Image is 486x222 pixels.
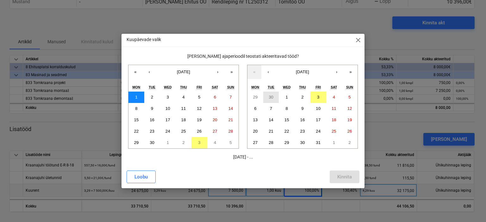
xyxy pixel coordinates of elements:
button: September 17, 2025 [160,114,176,126]
button: September 6, 2025 [207,92,223,103]
abbr: September 17, 2025 [165,117,170,122]
abbr: October 25, 2025 [332,129,336,134]
button: October 6, 2025 [247,103,263,114]
abbr: October 16, 2025 [300,117,305,122]
abbr: Sunday [227,85,234,89]
abbr: Wednesday [283,85,291,89]
button: September 19, 2025 [191,114,207,126]
button: October 11, 2025 [326,103,342,114]
p: Kuupäevade valik [127,36,161,43]
abbr: October 2, 2025 [182,140,184,145]
button: September 9, 2025 [144,103,160,114]
button: September 24, 2025 [160,126,176,137]
button: September 18, 2025 [176,114,191,126]
button: October 5, 2025 [342,92,358,103]
abbr: September 26, 2025 [197,129,202,134]
button: » [225,65,239,79]
button: October 30, 2025 [295,137,310,148]
button: October 22, 2025 [279,126,295,137]
abbr: Saturday [212,85,218,89]
abbr: September 15, 2025 [134,117,139,122]
abbr: October 1, 2025 [286,95,288,99]
abbr: September 22, 2025 [134,129,139,134]
div: Loobu [134,173,148,181]
abbr: September 28, 2025 [228,129,233,134]
button: September 27, 2025 [207,126,223,137]
button: September 11, 2025 [176,103,191,114]
button: September 12, 2025 [191,103,207,114]
button: September 7, 2025 [223,92,239,103]
abbr: October 17, 2025 [316,117,321,122]
abbr: October 22, 2025 [284,129,289,134]
abbr: September 14, 2025 [228,106,233,111]
button: September 5, 2025 [191,92,207,103]
abbr: September 16, 2025 [150,117,154,122]
button: October 3, 2025 [191,137,207,148]
abbr: October 3, 2025 [317,95,319,99]
button: October 10, 2025 [310,103,326,114]
abbr: September 12, 2025 [197,106,202,111]
abbr: September 2, 2025 [151,95,153,99]
abbr: September 6, 2025 [214,95,216,99]
button: September 30, 2025 [144,137,160,148]
p: [PERSON_NAME] ajaperioodil teostati akteeritavad tööd? [127,53,359,60]
button: September 14, 2025 [223,103,239,114]
abbr: October 24, 2025 [316,129,321,134]
abbr: October 18, 2025 [332,117,336,122]
button: October 4, 2025 [326,92,342,103]
button: September 13, 2025 [207,103,223,114]
button: October 12, 2025 [342,103,358,114]
abbr: September 30, 2025 [269,95,273,99]
button: September 3, 2025 [160,92,176,103]
button: October 28, 2025 [263,137,279,148]
button: October 29, 2025 [279,137,295,148]
abbr: October 6, 2025 [254,106,256,111]
button: September 22, 2025 [128,126,144,137]
abbr: October 10, 2025 [316,106,321,111]
button: September 21, 2025 [223,114,239,126]
abbr: October 15, 2025 [284,117,289,122]
button: October 21, 2025 [263,126,279,137]
button: October 9, 2025 [295,103,310,114]
abbr: Saturday [331,85,337,89]
abbr: Thursday [180,85,187,89]
abbr: October 13, 2025 [253,117,258,122]
abbr: October 20, 2025 [253,129,258,134]
span: [DATE] [296,69,309,74]
abbr: October 19, 2025 [347,117,352,122]
button: September 20, 2025 [207,114,223,126]
abbr: September 3, 2025 [167,95,169,99]
abbr: October 4, 2025 [214,140,216,145]
button: ‹ [142,65,156,79]
button: October 2, 2025 [295,92,310,103]
abbr: October 21, 2025 [269,129,273,134]
abbr: September 13, 2025 [213,106,217,111]
button: September 1, 2025 [128,92,144,103]
abbr: October 8, 2025 [286,106,288,111]
abbr: October 27, 2025 [253,140,258,145]
button: October 14, 2025 [263,114,279,126]
abbr: October 9, 2025 [301,106,303,111]
abbr: October 26, 2025 [347,129,352,134]
abbr: September 18, 2025 [181,117,186,122]
abbr: September 9, 2025 [151,106,153,111]
button: October 5, 2025 [223,137,239,148]
button: « [128,65,142,79]
abbr: October 23, 2025 [300,129,305,134]
abbr: September 24, 2025 [165,129,170,134]
abbr: Monday [252,85,259,89]
span: [DATE] [177,69,190,74]
button: October 27, 2025 [247,137,263,148]
button: October 8, 2025 [279,103,295,114]
abbr: Thursday [299,85,306,89]
button: Loobu [127,171,156,183]
button: September 10, 2025 [160,103,176,114]
abbr: October 14, 2025 [269,117,273,122]
abbr: October 5, 2025 [229,140,232,145]
abbr: October 5, 2025 [348,95,351,99]
button: October 19, 2025 [342,114,358,126]
abbr: September 10, 2025 [165,106,170,111]
abbr: September 23, 2025 [150,129,154,134]
button: October 16, 2025 [295,114,310,126]
button: October 25, 2025 [326,126,342,137]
